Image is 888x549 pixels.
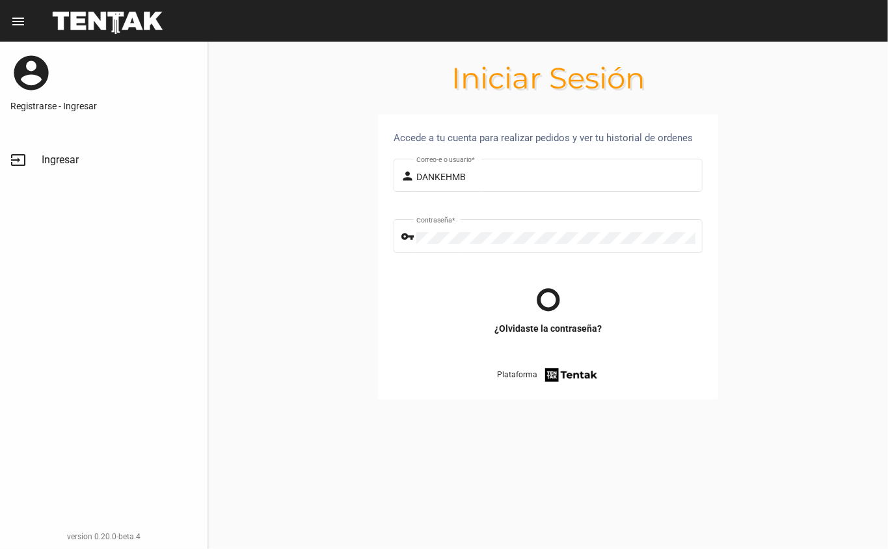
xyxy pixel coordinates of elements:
mat-icon: menu [10,14,26,29]
img: tentak-firm.png [543,366,599,384]
mat-icon: vpn_key [401,229,416,245]
mat-icon: account_circle [10,52,52,94]
h1: Iniciar Sesión [208,68,888,88]
div: version 0.20.0-beta.4 [10,530,197,543]
a: Plataforma [497,366,599,384]
mat-icon: person [401,168,416,184]
mat-icon: input [10,152,26,168]
div: Accede a tu cuenta para realizar pedidos y ver tu historial de ordenes [394,130,703,146]
span: Ingresar [42,154,79,167]
span: Plataforma [497,368,537,381]
a: Registrarse - Ingresar [10,100,197,113]
a: ¿Olvidaste la contraseña? [494,322,602,335]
